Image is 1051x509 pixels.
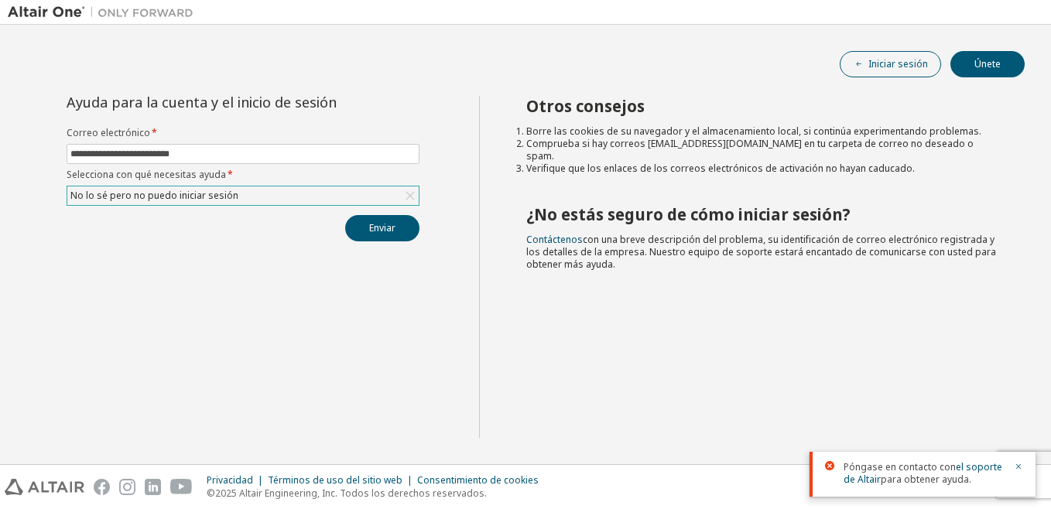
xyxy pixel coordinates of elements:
[170,479,193,495] img: youtube.svg
[526,233,996,271] span: con una breve descripción del problema, su identificación de correo electrónico registrada y los ...
[268,474,417,487] div: Términos de uso del sitio web
[526,125,998,138] li: Borre las cookies de su navegador y el almacenamiento local, si continúa experimentando problemas.
[840,51,941,77] button: Iniciar sesión
[207,487,548,500] p: ©
[526,233,583,246] a: Contáctenos
[94,479,110,495] img: facebook.svg
[868,58,928,70] font: Iniciar sesión
[526,138,998,162] li: Comprueba si hay correos [EMAIL_ADDRESS][DOMAIN_NAME] en tu carpeta de correo no deseado o spam.
[67,126,150,139] font: Correo electrónico
[5,479,84,495] img: altair_logo.svg
[526,204,998,224] h2: ¿No estás seguro de cómo iniciar sesión?
[207,474,268,487] div: Privacidad
[345,215,419,241] button: Enviar
[67,168,226,181] font: Selecciona con qué necesitas ayuda
[844,461,1005,486] span: Póngase en contacto con para obtener ayuda.
[119,479,135,495] img: instagram.svg
[526,96,998,116] h2: Otros consejos
[67,96,349,108] div: Ayuda para la cuenta y el inicio de sesión
[950,51,1025,77] button: Únete
[67,186,419,205] div: No lo sé pero no puedo iniciar sesión
[526,162,998,175] li: Verifique que los enlaces de los correos electrónicos de activación no hayan caducado.
[145,479,161,495] img: linkedin.svg
[417,474,548,487] div: Consentimiento de cookies
[68,187,241,204] div: No lo sé pero no puedo iniciar sesión
[8,5,201,20] img: Altair Uno
[215,487,487,500] font: 2025 Altair Engineering, Inc. Todos los derechos reservados.
[844,460,1002,486] a: el soporte de Altair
